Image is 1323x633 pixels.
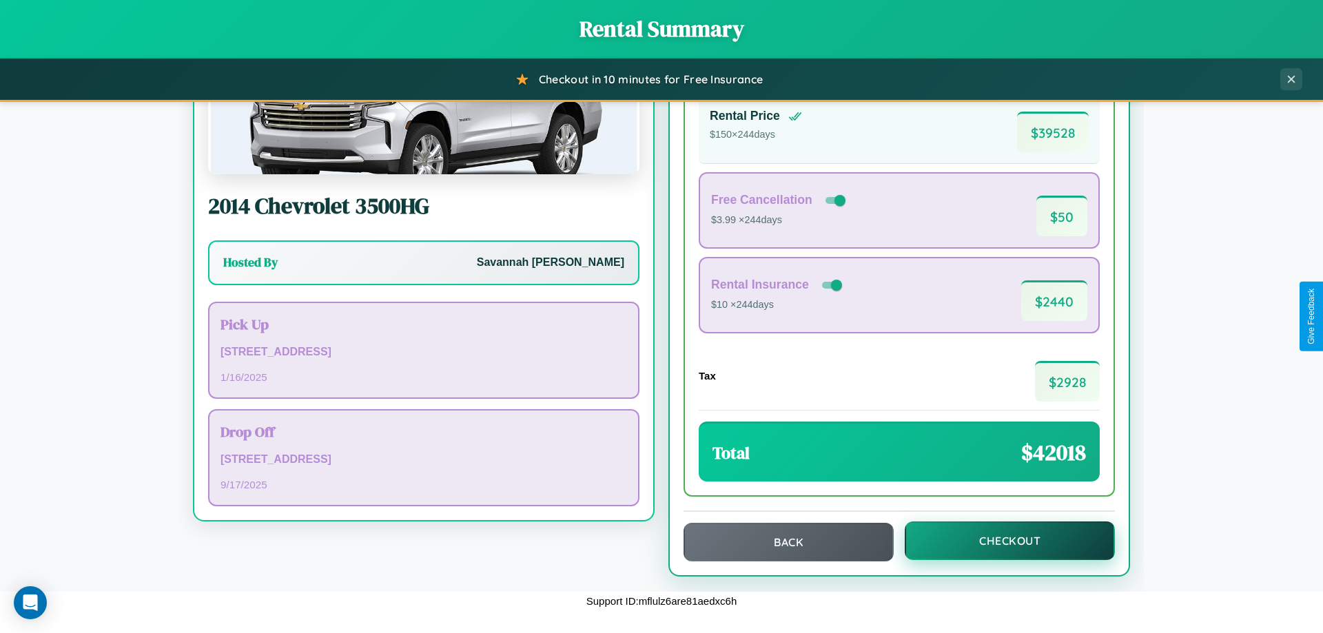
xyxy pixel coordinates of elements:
h4: Rental Price [710,109,780,123]
p: $ 150 × 244 days [710,126,802,144]
h3: Drop Off [220,422,627,442]
h3: Pick Up [220,314,627,334]
p: Savannah [PERSON_NAME] [477,253,624,273]
div: Open Intercom Messenger [14,586,47,619]
p: 9 / 17 / 2025 [220,475,627,494]
span: $ 42018 [1021,437,1086,468]
span: $ 2928 [1035,361,1100,402]
h4: Free Cancellation [711,193,812,207]
span: $ 2440 [1021,280,1087,321]
h1: Rental Summary [14,14,1309,44]
span: $ 50 [1036,196,1087,236]
p: [STREET_ADDRESS] [220,450,627,470]
img: Chevrolet 3500HG [208,37,639,174]
div: Give Feedback [1306,289,1316,344]
h3: Total [712,442,750,464]
h4: Tax [699,370,716,382]
h4: Rental Insurance [711,278,809,292]
button: Checkout [905,521,1115,560]
p: [STREET_ADDRESS] [220,342,627,362]
span: Checkout in 10 minutes for Free Insurance [539,72,763,86]
h3: Hosted By [223,254,278,271]
p: $10 × 244 days [711,296,845,314]
p: Support ID: mflulz6are81aedxc6h [586,592,737,610]
span: $ 39528 [1017,112,1089,152]
p: $3.99 × 244 days [711,211,848,229]
h2: 2014 Chevrolet 3500HG [208,191,639,221]
p: 1 / 16 / 2025 [220,368,627,386]
button: Back [684,523,894,561]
